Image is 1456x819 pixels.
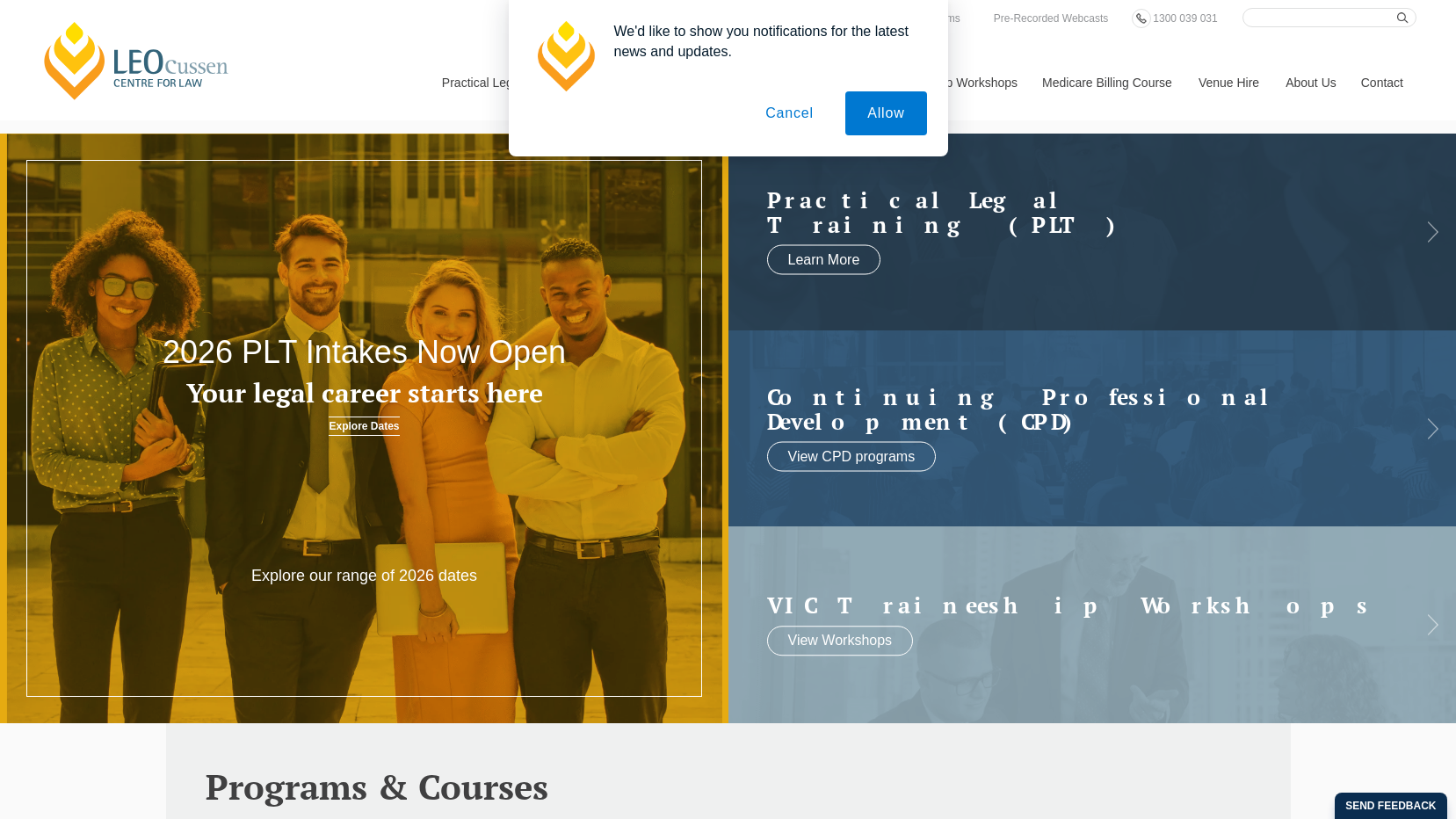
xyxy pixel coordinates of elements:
h2: Programs & Courses [206,767,1251,806]
a: Practical LegalTraining (PLT) [767,188,1383,236]
h2: 2026 PLT Intakes Now Open [146,335,583,370]
h2: Continuing Professional Development (CPD) [767,385,1383,433]
p: Explore our range of 2026 dates [219,566,511,586]
a: Learn More [767,245,881,275]
a: VIC Traineeship Workshops [767,593,1383,618]
div: We'd like to show you notifications for the latest news and updates. [600,21,927,62]
img: notification icon [530,21,600,91]
a: Explore Dates [329,417,399,436]
h2: Practical Legal Training (PLT) [767,188,1383,236]
h3: Your legal career starts here [146,379,583,408]
a: Continuing ProfessionalDevelopment (CPD) [767,385,1383,433]
button: Allow [845,91,926,135]
button: Cancel [743,91,836,135]
a: View Workshops [767,627,914,656]
a: View CPD programs [767,442,937,472]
